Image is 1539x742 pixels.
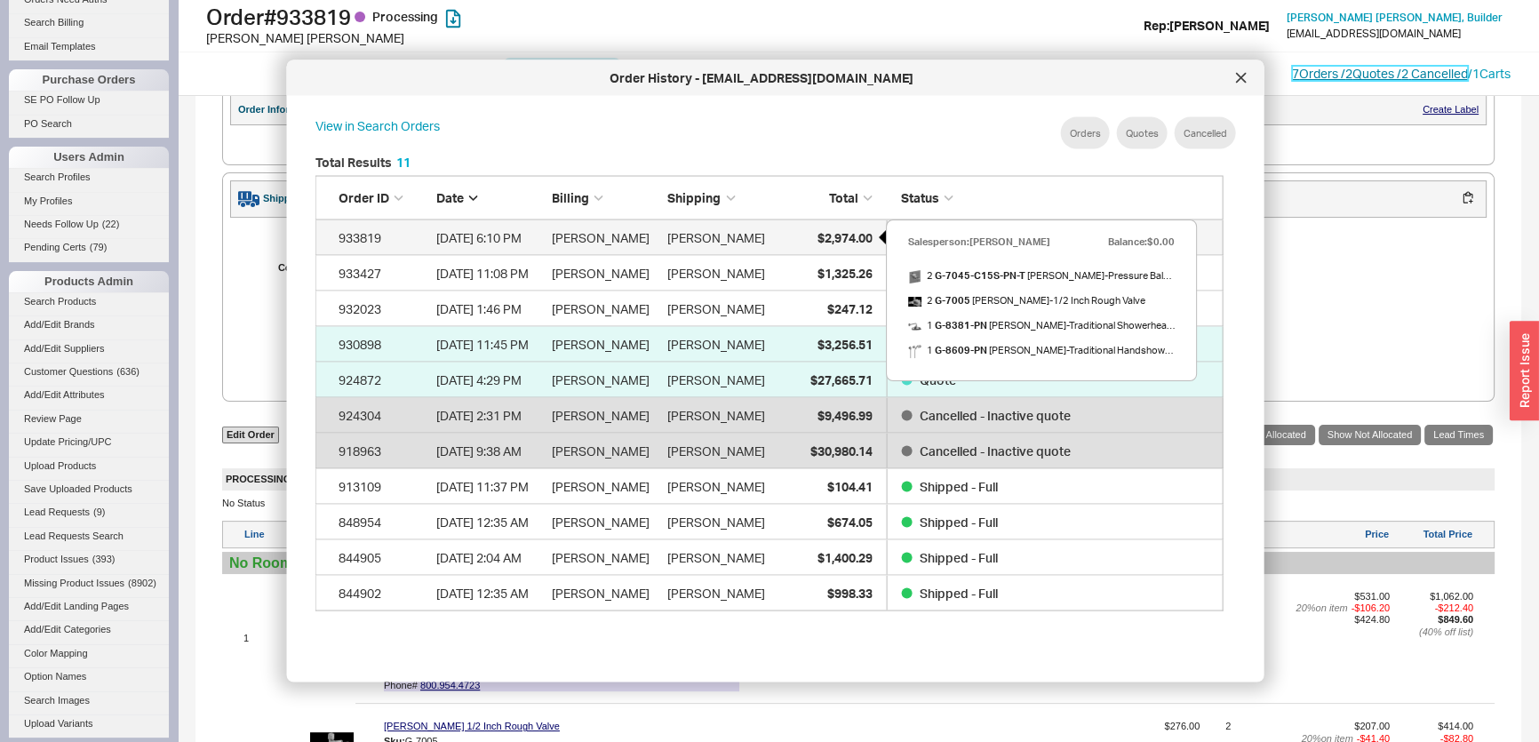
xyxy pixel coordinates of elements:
[315,434,1224,469] a: 918963[DATE] 9:38 AM[PERSON_NAME][PERSON_NAME]$30,980.14Cancelled - Inactive quote
[9,480,169,499] a: Save Uploaded Products
[742,58,821,90] a: User info
[908,320,921,333] img: G-8381_1_l1h5ty
[384,721,560,732] a: [PERSON_NAME] 1/2 Inch Rough Valve
[436,255,543,291] div: 8/11/25 11:08 PM
[248,318,381,330] div: City:
[436,362,543,397] div: 6/25/25 4:29 PM
[552,539,658,575] div: [PERSON_NAME]
[9,315,169,334] a: Add/Edit Brands
[908,263,1175,288] a: 2 G-7045-C15S-PN-T [PERSON_NAME]-Pressure Balance Shower Trim
[315,540,1224,576] a: 844905[DATE] 2:04 AM[PERSON_NAME][PERSON_NAME]$1,400.29Shipped - Full
[1287,12,1503,24] a: [PERSON_NAME] [PERSON_NAME], Builder
[315,363,1224,398] a: 924872[DATE] 4:29 PM[PERSON_NAME][PERSON_NAME]$27,665.71Quote
[226,474,327,485] span: PROCESSING NOTES
[1061,117,1110,149] button: Orders
[817,336,872,351] span: $3,256.51
[315,220,1224,611] div: grid
[1435,602,1473,614] span: - $212.40
[9,667,169,686] a: Option Names
[436,468,543,504] div: 4/27/25 11:37 PM
[919,514,997,529] span: Shipped - Full
[248,281,381,292] div: Address:
[667,504,765,539] div: [PERSON_NAME]
[552,504,658,539] div: [PERSON_NAME]
[248,356,381,368] div: Zip Code:
[339,539,427,575] div: 844905
[9,13,169,32] a: Search Billing
[436,291,543,326] div: 8/4/25 1:46 PM
[1108,229,1175,254] div: Balance: $0.00
[339,291,427,326] div: 932023
[436,504,543,539] div: 1/6/25 12:35 AM
[667,255,765,291] div: [PERSON_NAME]
[908,229,1050,254] div: Salesperson: [PERSON_NAME]
[116,366,140,377] span: ( 636 )
[919,443,1070,458] span: Cancelled - Inactive quote
[24,554,89,564] span: Product Issues
[919,549,997,564] span: Shipped - Full
[315,327,1224,363] a: 930898[DATE] 11:45 PM[PERSON_NAME][PERSON_NAME]$3,256.51Quote
[552,575,658,610] div: [PERSON_NAME]
[667,190,721,205] span: Shipping
[436,433,543,468] div: 5/23/25 9:38 AM
[339,504,427,539] div: 848954
[9,363,169,381] a: Customer Questions(636)
[667,362,765,397] div: [PERSON_NAME]
[552,219,658,255] div: [PERSON_NAME]
[817,229,872,244] span: $2,974.00
[9,91,169,109] a: SE PO Follow Up
[919,371,955,387] span: Quote
[1319,425,1421,445] a: Show Not Allocated
[809,443,872,458] span: $30,980.14
[667,433,765,468] div: [PERSON_NAME]
[552,326,658,362] div: [PERSON_NAME]
[552,433,658,468] div: [PERSON_NAME]
[935,269,1025,282] b: G-7045-C15S-PN-T
[552,189,658,207] div: Billing
[1075,58,1137,90] a: Billing
[9,147,169,168] div: Users Admin
[817,407,872,422] span: $9,496.99
[1423,104,1479,115] a: Create Label
[826,514,872,529] span: $674.05
[315,291,1224,327] a: 932023[DATE] 1:46 PM[PERSON_NAME][PERSON_NAME]$247.12Shipped - Full
[908,338,1175,363] a: 1 G-8609-PN [PERSON_NAME]-Traditional Handshower with Wall Bracket
[9,192,169,211] a: My Profiles
[1296,602,1347,614] span: 20 % on item
[1430,591,1473,602] span: $1,062.00
[24,219,99,229] span: Needs Follow Up
[339,362,427,397] div: 924872
[552,397,658,433] div: [PERSON_NAME]
[1292,66,1468,81] a: 7Orders /2Quotes /2 Cancelled
[244,529,284,540] div: Line
[248,225,381,236] div: First Name:
[93,507,105,517] span: ( 9 )
[206,4,774,29] h1: Order # 933819
[248,338,381,349] div: State:
[24,507,90,517] span: Lead Requests
[9,527,169,546] a: Lead Requests Search
[339,397,427,433] div: 924304
[9,215,169,234] a: Needs Follow Up(22)
[908,313,1175,338] a: 1 G-8381-PN [PERSON_NAME]-Traditional Showerhead with Arm
[436,219,543,255] div: 8/15/25 6:10 PM
[9,597,169,616] a: Add/Edit Landing Pages
[9,503,169,522] a: Lead Requests(9)
[436,539,543,575] div: 12/9/24 2:04 AM
[9,550,169,569] a: Product Issues(393)
[667,539,765,575] div: [PERSON_NAME]
[229,555,1487,571] div: No Room
[238,104,322,116] div: Order Information
[1256,529,1389,540] div: Price
[825,58,908,90] a: Packages
[243,633,283,644] div: 1
[1438,614,1473,625] span: $849.60
[826,300,872,315] span: $247.12
[783,189,872,207] div: Total
[436,326,543,362] div: 7/28/25 11:45 PM
[339,255,427,291] div: 933427
[1438,721,1473,731] span: $414.00
[339,468,427,504] div: 913109
[315,398,1224,434] a: 924304[DATE] 2:31 PM[PERSON_NAME][PERSON_NAME]$9,496.99Cancelled - Inactive quote
[90,242,108,252] span: ( 79 )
